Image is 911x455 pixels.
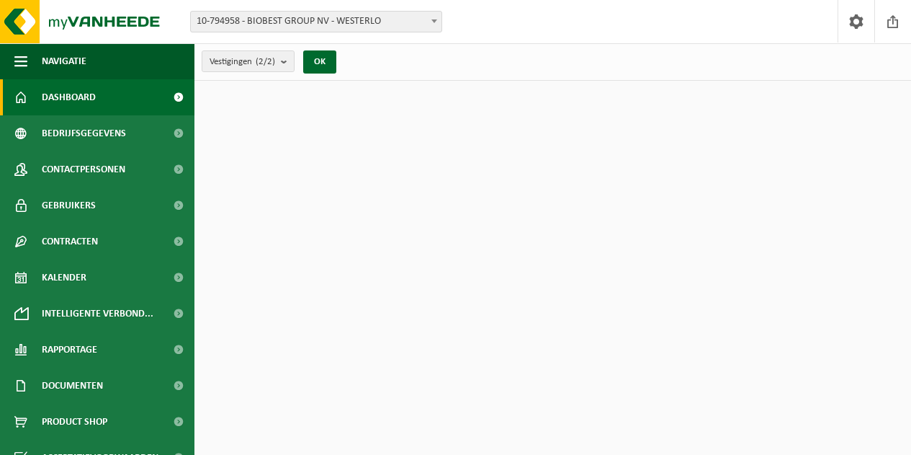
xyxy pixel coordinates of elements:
span: Intelligente verbond... [42,296,153,332]
span: Gebruikers [42,187,96,224]
button: Vestigingen(2/2) [202,50,295,72]
span: Documenten [42,368,103,404]
span: 10-794958 - BIOBEST GROUP NV - WESTERLO [191,12,441,32]
span: Vestigingen [210,51,275,73]
span: Rapportage [42,332,97,368]
span: Bedrijfsgegevens [42,115,126,151]
span: Navigatie [42,43,86,79]
span: 10-794958 - BIOBEST GROUP NV - WESTERLO [190,11,442,32]
span: Kalender [42,260,86,296]
button: OK [303,50,336,74]
span: Contactpersonen [42,151,125,187]
span: Contracten [42,224,98,260]
span: Product Shop [42,404,107,440]
count: (2/2) [256,57,275,66]
span: Dashboard [42,79,96,115]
